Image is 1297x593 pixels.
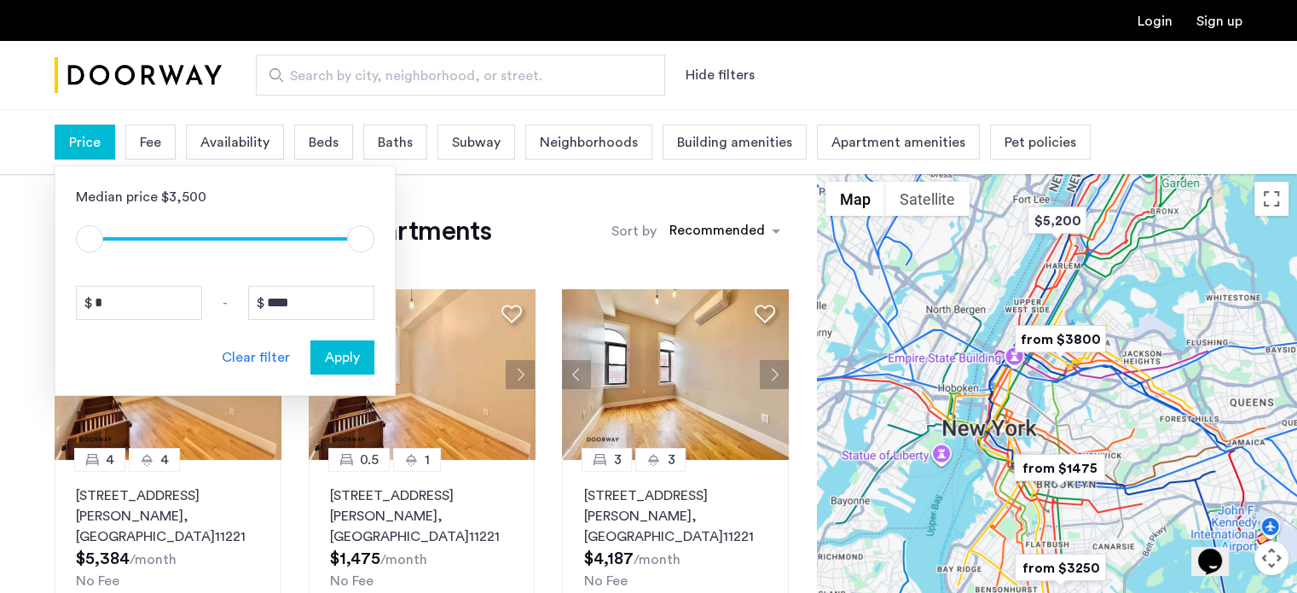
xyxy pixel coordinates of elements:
a: Registration [1196,15,1242,28]
span: Price [69,132,101,153]
span: Apartment amenities [831,132,965,153]
span: Fee [140,132,161,153]
span: - [223,293,228,313]
span: Search by city, neighborhood, or street. [290,66,617,86]
span: Beds [309,132,339,153]
ngx-slider: ngx-slider [76,237,374,241]
input: Price from [76,286,202,320]
div: Median price $3,500 [76,187,374,207]
span: Availability [200,132,269,153]
a: Login [1138,15,1173,28]
span: Subway [452,132,501,153]
iframe: chat widget [1191,525,1246,576]
button: Show or hide filters [686,65,755,85]
div: Clear filter [222,347,290,368]
input: Price to [248,286,374,320]
img: logo [55,44,222,108]
input: Apartment Search [256,55,665,96]
button: button [310,340,374,375]
span: ngx-slider [76,225,103,253]
span: ngx-slider-max [347,225,374,253]
a: Cazamio Logo [55,44,222,108]
span: Pet policies [1005,132,1076,153]
span: Apply [325,347,360,368]
span: Baths [378,132,413,153]
span: Neighborhoods [540,132,638,153]
span: Building amenities [677,132,792,153]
